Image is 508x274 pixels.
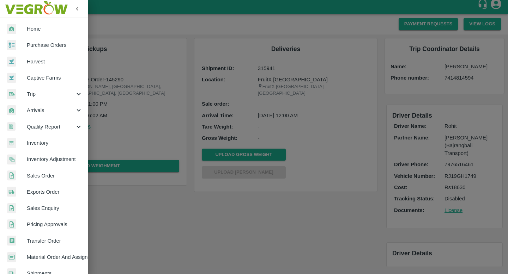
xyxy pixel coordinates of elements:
[7,122,16,131] img: qualityReport
[7,236,16,246] img: whTransfer
[27,58,83,66] span: Harvest
[7,170,16,181] img: sales
[7,56,16,67] img: harvest
[27,188,83,196] span: Exports Order
[7,252,16,262] img: centralMaterial
[27,172,83,180] span: Sales Order
[7,105,16,116] img: whArrival
[7,138,16,148] img: whInventory
[27,220,83,228] span: Pricing Approvals
[27,139,83,147] span: Inventory
[27,123,75,131] span: Quality Report
[27,74,83,82] span: Captive Farms
[27,237,83,245] span: Transfer Order
[27,25,83,33] span: Home
[7,187,16,197] img: shipments
[27,204,83,212] span: Sales Enquiry
[7,40,16,50] img: reciept
[7,154,16,164] img: inventory
[27,253,83,261] span: Material Order And Assignment
[27,41,83,49] span: Purchase Orders
[7,203,16,213] img: sales
[7,89,16,99] img: delivery
[27,90,75,98] span: Trip
[27,106,75,114] span: Arrivals
[27,155,83,163] span: Inventory Adjustment
[7,24,16,34] img: whArrival
[7,219,16,230] img: sales
[7,73,16,83] img: harvest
